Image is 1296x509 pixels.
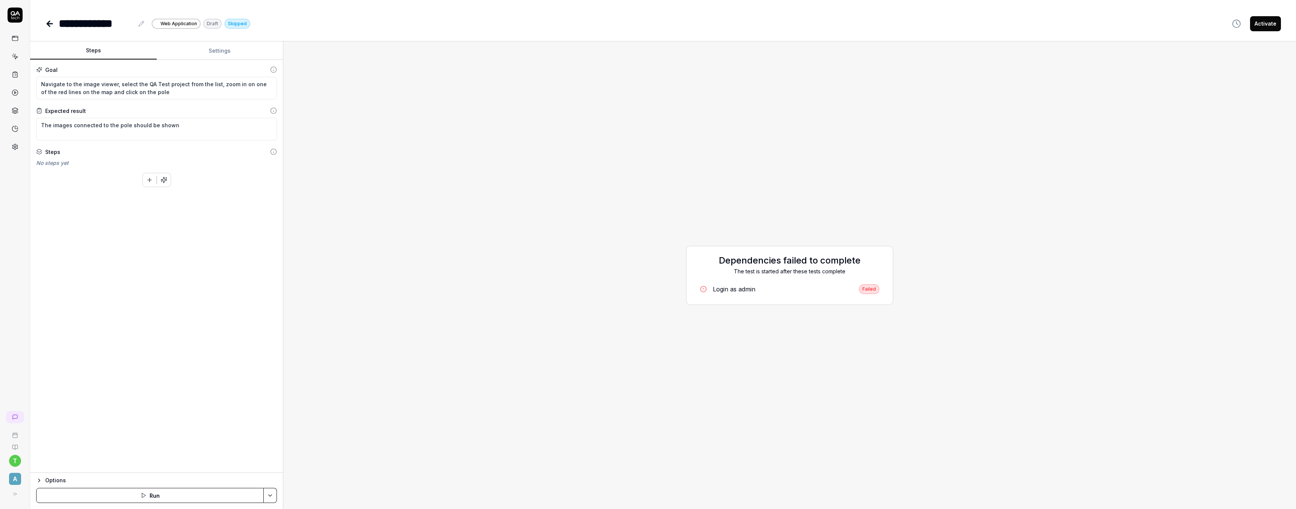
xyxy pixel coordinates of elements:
button: Settings [157,42,283,60]
a: Documentation [3,438,27,450]
div: Login as admin [713,285,755,294]
div: Failed [859,284,879,294]
button: Options [36,476,277,485]
div: Options [45,476,277,485]
div: No steps yet [36,159,277,167]
a: New conversation [6,411,24,423]
button: Run [36,488,264,503]
button: t [9,455,21,467]
div: The test is started after these tests complete [694,267,885,275]
button: Steps [30,42,157,60]
div: Expected result [45,107,86,115]
a: Web Application [152,18,200,29]
h2: Dependencies failed to complete [694,254,885,267]
div: Steps [45,148,60,156]
a: Book a call with us [3,426,27,438]
div: Goal [45,66,58,74]
div: Draft [203,19,222,29]
button: A [3,467,27,486]
div: Skipped [225,19,250,29]
span: Web Application [160,20,197,27]
a: Login as adminFailed [694,281,885,297]
button: View version history [1227,16,1246,31]
span: A [9,473,21,485]
button: Activate [1250,16,1281,31]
